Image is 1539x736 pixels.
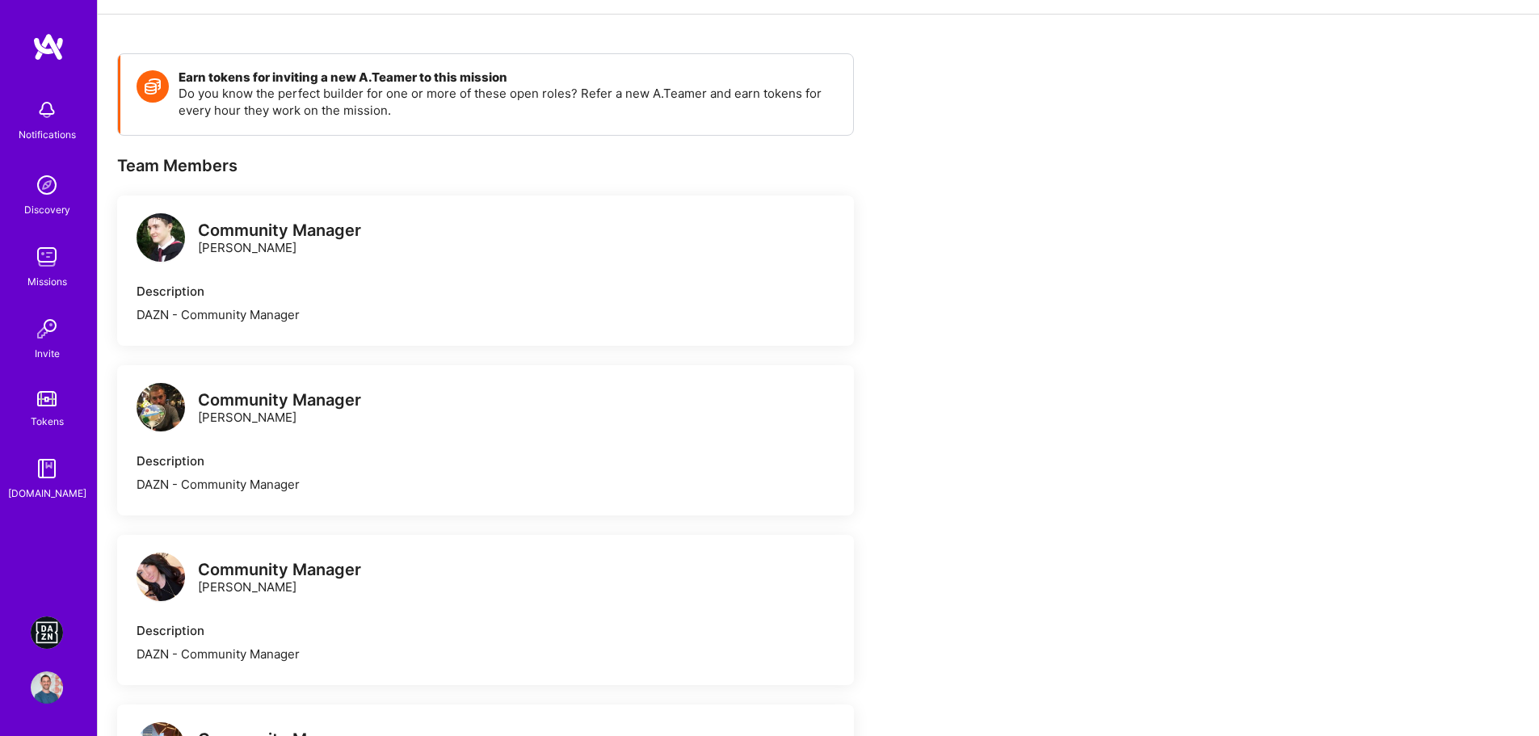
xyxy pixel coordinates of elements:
img: logo [137,213,185,262]
div: Community Manager [198,392,361,409]
div: Missions [27,273,67,290]
p: Do you know the perfect builder for one or more of these open roles? Refer a new A.Teamer and ear... [179,85,837,119]
img: logo [32,32,65,61]
div: Notifications [19,126,76,143]
h4: Earn tokens for inviting a new A.Teamer to this mission [179,70,837,85]
img: logo [137,553,185,601]
img: teamwork [31,241,63,273]
div: Invite [35,345,60,362]
a: logo [137,213,185,266]
div: Team Members [117,155,854,176]
img: guide book [31,452,63,485]
img: bell [31,94,63,126]
a: DAZN: Event Moderators for Israel Based Team [27,616,67,649]
div: [DOMAIN_NAME] [8,485,86,502]
img: discovery [31,169,63,201]
a: logo [137,383,185,435]
div: [PERSON_NAME] [198,561,361,595]
div: Description [137,283,835,300]
div: Description [137,452,835,469]
a: logo [137,553,185,605]
img: DAZN: Event Moderators for Israel Based Team [31,616,63,649]
img: User Avatar [31,671,63,704]
img: Token icon [137,70,169,103]
div: DAZN - Community Manager [137,476,835,493]
div: [PERSON_NAME] [198,392,361,426]
div: DAZN - Community Manager [137,646,835,662]
div: DAZN - Community Manager [137,306,835,323]
div: Tokens [31,413,64,430]
div: Community Manager [198,561,361,578]
div: Community Manager [198,222,361,239]
div: Discovery [24,201,70,218]
div: Description [137,622,835,639]
img: Invite [31,313,63,345]
img: tokens [37,391,57,406]
img: logo [137,383,185,431]
div: [PERSON_NAME] [198,222,361,256]
a: User Avatar [27,671,67,704]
